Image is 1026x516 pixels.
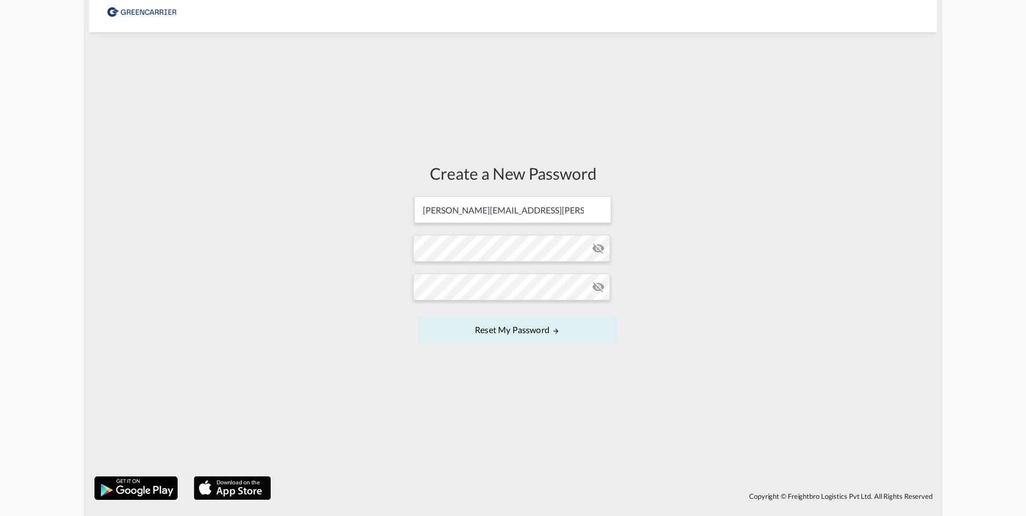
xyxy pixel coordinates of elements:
md-icon: icon-eye-off [592,281,605,293]
md-icon: icon-eye-off [592,242,605,255]
img: apple.png [193,475,272,501]
input: Email address [414,196,611,223]
div: Create a New Password [413,162,613,185]
button: UPDATE MY PASSWORD [417,316,617,343]
img: google.png [93,475,179,501]
div: Copyright © Freightbro Logistics Pvt Ltd. All Rights Reserved [276,487,937,505]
